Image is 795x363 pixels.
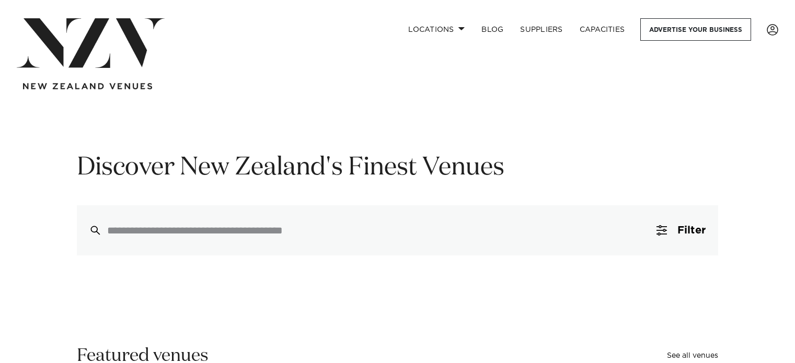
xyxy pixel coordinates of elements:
a: Advertise your business [640,18,751,41]
h1: Discover New Zealand's Finest Venues [77,151,718,184]
button: Filter [644,205,718,255]
span: Filter [677,225,706,236]
a: See all venues [667,352,718,359]
a: Capacities [571,18,633,41]
a: SUPPLIERS [512,18,571,41]
img: nzv-logo.png [17,18,165,68]
img: new-zealand-venues-text.png [23,83,152,90]
a: Locations [400,18,473,41]
a: BLOG [473,18,512,41]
